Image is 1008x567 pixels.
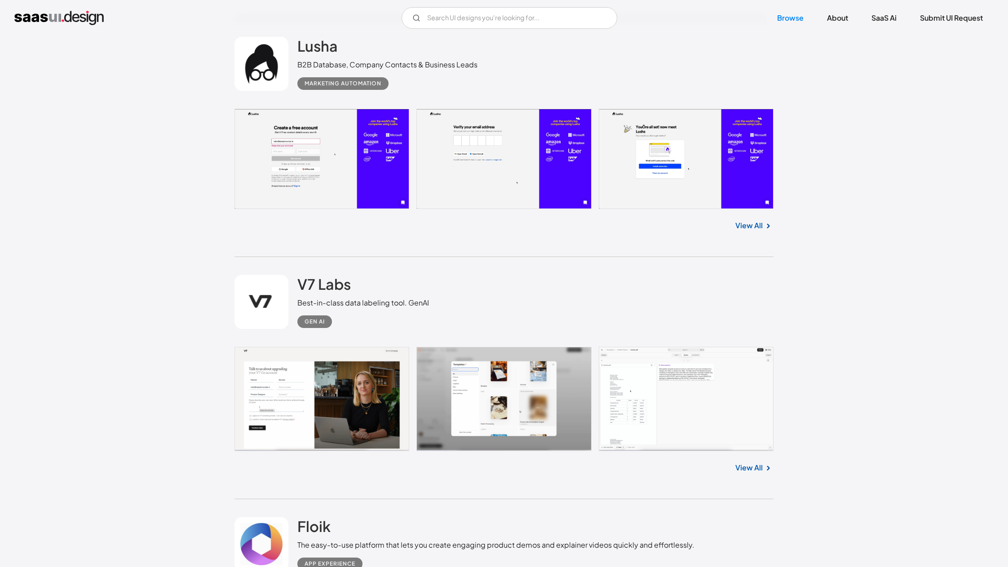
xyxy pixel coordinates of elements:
div: Gen AI [305,316,325,327]
form: Email Form [402,7,617,29]
a: Submit UI Request [909,8,994,28]
a: Browse [766,8,814,28]
a: Floik [297,517,331,540]
a: About [816,8,859,28]
div: B2B Database, Company Contacts & Business Leads [297,59,477,70]
h2: V7 Labs [297,275,351,293]
a: Lusha [297,37,338,59]
a: home [14,11,104,25]
h2: Lusha [297,37,338,55]
a: View All [735,462,763,473]
div: The easy-to-use platform that lets you create engaging product demos and explainer videos quickly... [297,540,694,550]
a: V7 Labs [297,275,351,297]
input: Search UI designs you're looking for... [402,7,617,29]
div: Best-in-class data labeling tool. GenAI [297,297,429,308]
a: View All [735,220,763,231]
a: SaaS Ai [861,8,907,28]
h2: Floik [297,517,331,535]
div: Marketing Automation [305,78,381,89]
